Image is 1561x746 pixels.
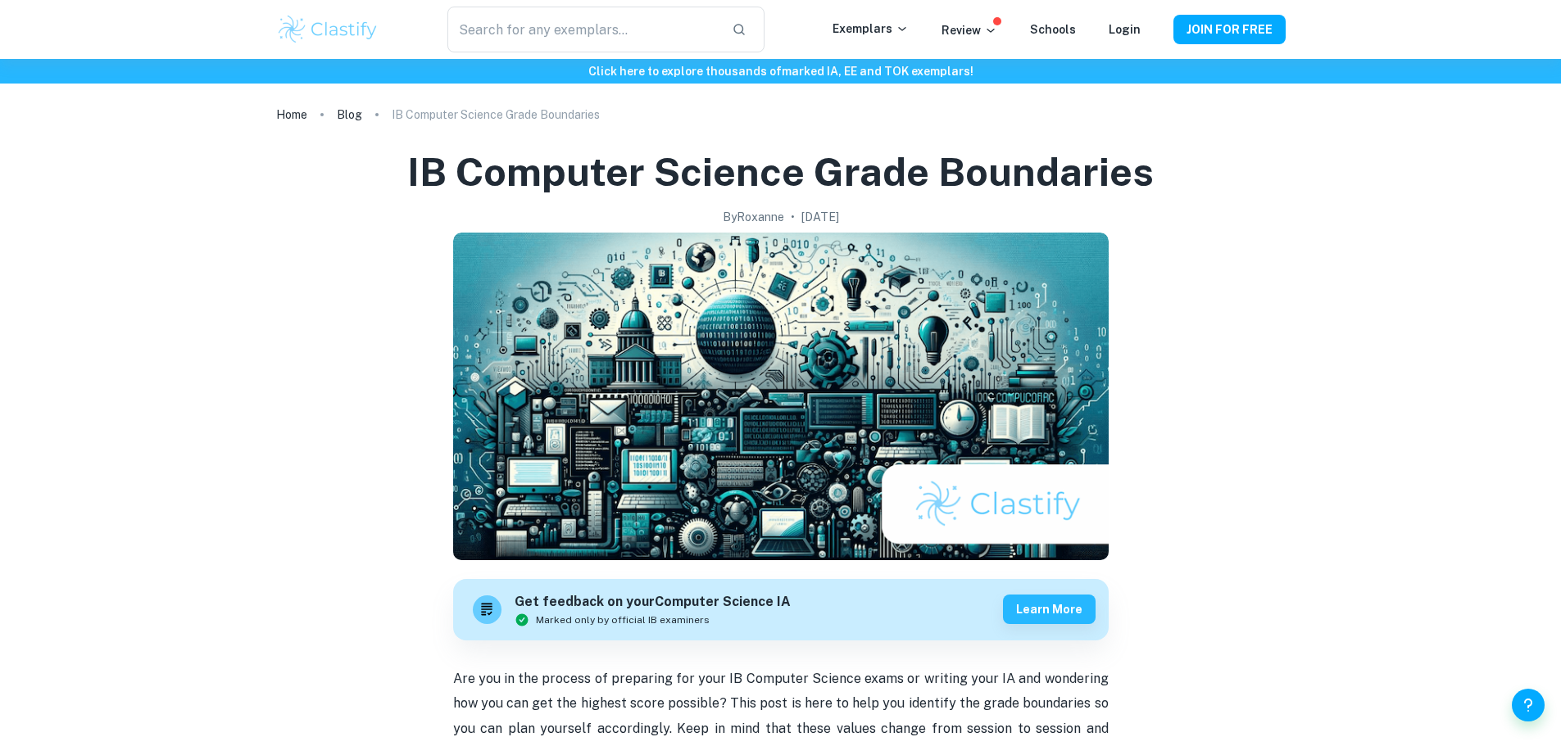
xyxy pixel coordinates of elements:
[276,103,307,126] a: Home
[1109,23,1141,36] a: Login
[1003,595,1096,624] button: Learn more
[337,103,362,126] a: Blog
[1030,23,1076,36] a: Schools
[1173,15,1286,44] button: JOIN FOR FREE
[942,21,997,39] p: Review
[515,592,791,613] h6: Get feedback on your Computer Science IA
[276,13,380,46] img: Clastify logo
[453,579,1109,640] a: Get feedback on yourComputer Science IAMarked only by official IB examinersLearn more
[536,613,710,627] span: Marked only by official IB examiners
[1512,689,1545,721] button: Help and Feedback
[453,233,1109,560] img: IB Computer Science Grade Boundaries cover image
[447,7,718,52] input: Search for any exemplars...
[791,208,795,226] p: •
[723,208,784,226] h2: By Roxanne
[392,106,600,124] p: IB Computer Science Grade Boundaries
[833,20,909,38] p: Exemplars
[801,208,839,226] h2: [DATE]
[407,146,1154,198] h1: IB Computer Science Grade Boundaries
[3,62,1558,80] h6: Click here to explore thousands of marked IA, EE and TOK exemplars !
